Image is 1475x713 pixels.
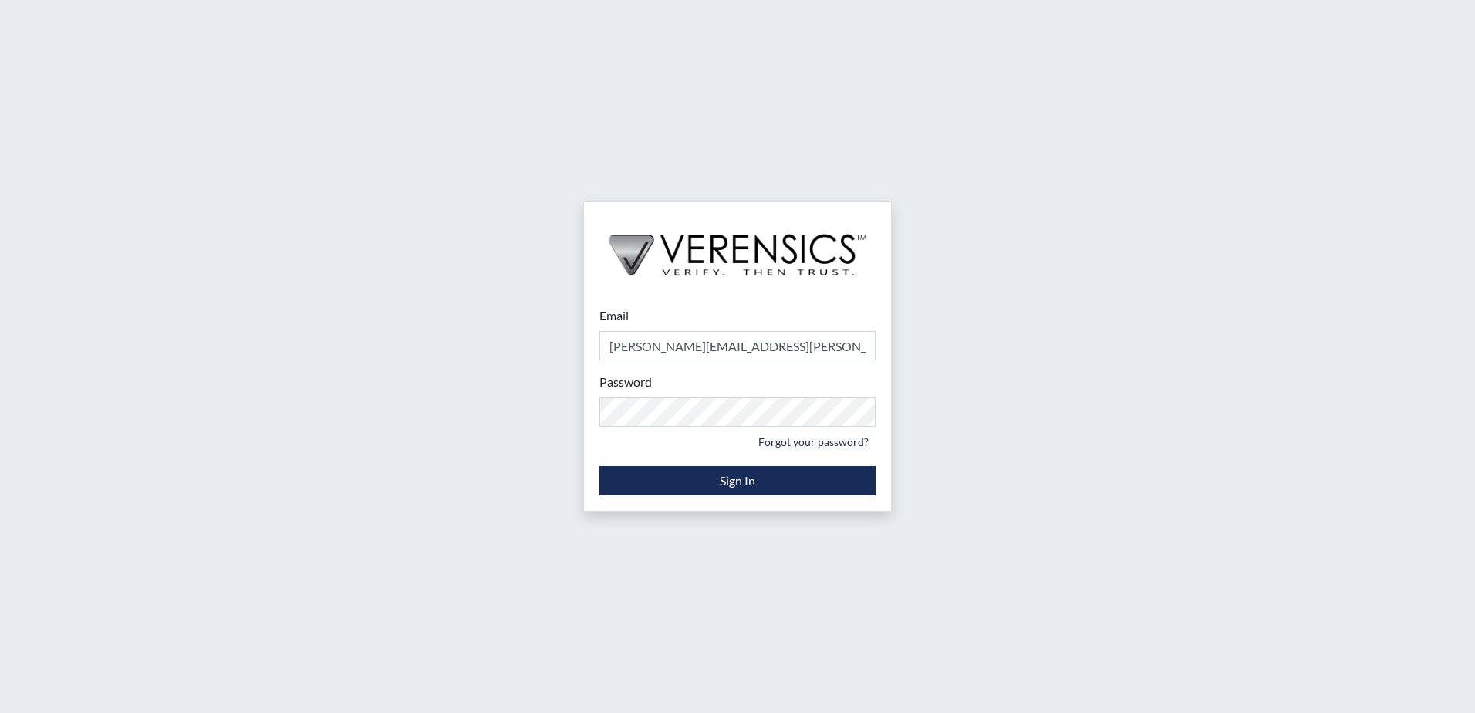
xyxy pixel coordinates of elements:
label: Password [599,373,652,391]
label: Email [599,306,629,325]
button: Sign In [599,466,876,495]
a: Forgot your password? [751,430,876,454]
input: Email [599,331,876,360]
img: logo-wide-black.2aad4157.png [584,202,891,292]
